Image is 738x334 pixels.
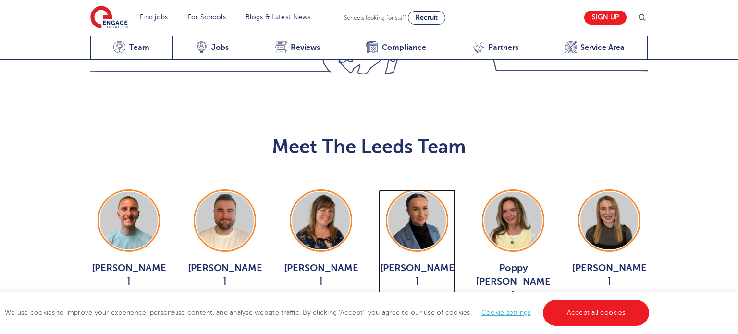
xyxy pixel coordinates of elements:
span: [PERSON_NAME] [90,261,167,288]
a: Compliance [343,36,449,60]
img: Engage Education [90,6,128,30]
a: [PERSON_NAME] View Jobs > [186,189,263,310]
span: Jobs [211,43,229,52]
span: Schools looking for staff [344,14,406,21]
a: For Schools [188,13,226,21]
h2: Meet The Leeds Team [90,136,648,159]
a: Recruit [408,11,445,25]
span: We use cookies to improve your experience, personalise content, and analyse website traffic. By c... [5,309,652,316]
a: Sign up [584,11,627,25]
a: Reviews [252,36,343,60]
span: [PERSON_NAME] [186,261,263,288]
img: Joanne Wright [292,192,350,249]
a: Team [90,36,172,60]
a: Accept all cookies [543,300,650,326]
span: Service Area [580,43,625,52]
a: Blogs & Latest News [246,13,311,21]
a: Service Area [541,36,648,60]
a: [PERSON_NAME] View Jobs > [571,189,648,310]
a: Jobs [172,36,252,60]
img: Layla McCosker [580,192,638,249]
span: Reviews [291,43,320,52]
img: Holly Johnson [388,192,446,249]
img: Poppy Burnside [484,192,542,249]
span: Partners [488,43,518,52]
span: [PERSON_NAME] [571,261,648,288]
span: Recruit [416,14,438,21]
span: Poppy [PERSON_NAME] [475,261,552,302]
a: Find jobs [140,13,168,21]
span: [PERSON_NAME] [283,261,359,288]
a: Cookie settings [481,309,531,316]
a: Poppy [PERSON_NAME] View Jobs > [475,189,552,324]
a: [PERSON_NAME] View Jobs > [283,189,359,310]
a: [PERSON_NAME] View Jobs > [90,189,167,310]
span: [PERSON_NAME] [379,261,455,288]
img: George Dignam [100,192,158,249]
a: [PERSON_NAME] View Jobs > [379,189,455,310]
span: Team [129,43,149,52]
span: Compliance [382,43,426,52]
a: Partners [449,36,541,60]
img: Chris Rushton [196,192,254,249]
